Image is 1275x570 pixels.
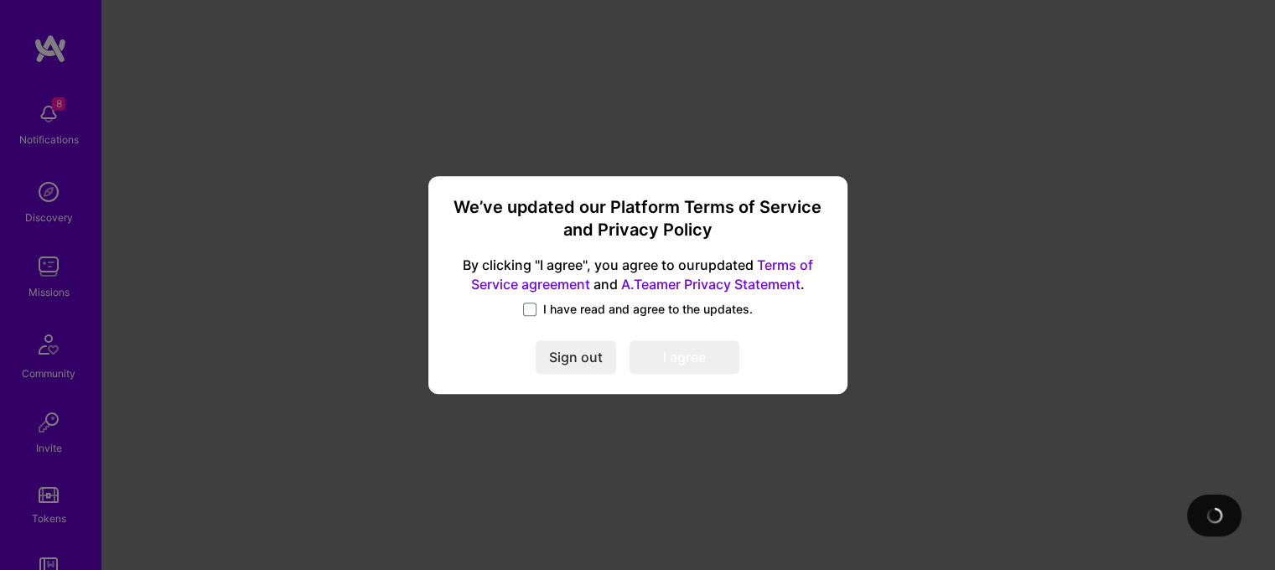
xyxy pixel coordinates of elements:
[448,196,827,242] h3: We’ve updated our Platform Terms of Service and Privacy Policy
[543,301,753,318] span: I have read and agree to the updates.
[621,276,801,293] a: A.Teamer Privacy Statement
[1205,506,1224,525] img: loading
[630,340,739,374] button: I agree
[448,256,827,294] span: By clicking "I agree", you agree to our updated and .
[471,256,813,293] a: Terms of Service agreement
[536,340,616,374] button: Sign out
